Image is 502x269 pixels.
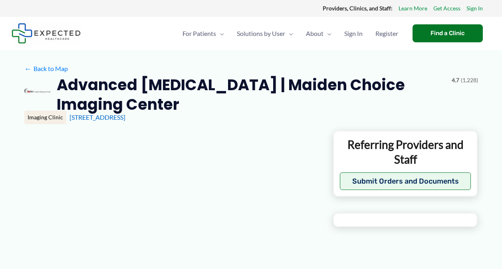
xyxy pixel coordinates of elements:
span: Menu Toggle [216,20,224,47]
a: Get Access [433,3,460,14]
button: Submit Orders and Documents [340,172,471,190]
span: Sign In [344,20,363,47]
a: [STREET_ADDRESS] [69,113,125,121]
a: Sign In [338,20,369,47]
p: Referring Providers and Staff [340,137,471,166]
a: ←Back to Map [24,63,68,75]
h2: Advanced [MEDICAL_DATA] | Maiden Choice Imaging Center [57,75,445,115]
span: Menu Toggle [285,20,293,47]
span: 4.7 [452,75,459,85]
a: Solutions by UserMenu Toggle [230,20,300,47]
a: Register [369,20,405,47]
a: Learn More [399,3,427,14]
nav: Primary Site Navigation [176,20,405,47]
span: About [306,20,323,47]
a: AboutMenu Toggle [300,20,338,47]
img: Expected Healthcare Logo - side, dark font, small [12,23,81,44]
span: Solutions by User [237,20,285,47]
span: ← [24,65,32,72]
a: For PatientsMenu Toggle [176,20,230,47]
span: (1,228) [461,75,478,85]
span: Register [375,20,398,47]
strong: Providers, Clinics, and Staff: [323,5,393,12]
div: Imaging Clinic [24,111,66,124]
a: Find a Clinic [413,24,483,42]
a: Sign In [466,3,483,14]
span: Menu Toggle [323,20,331,47]
span: For Patients [183,20,216,47]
